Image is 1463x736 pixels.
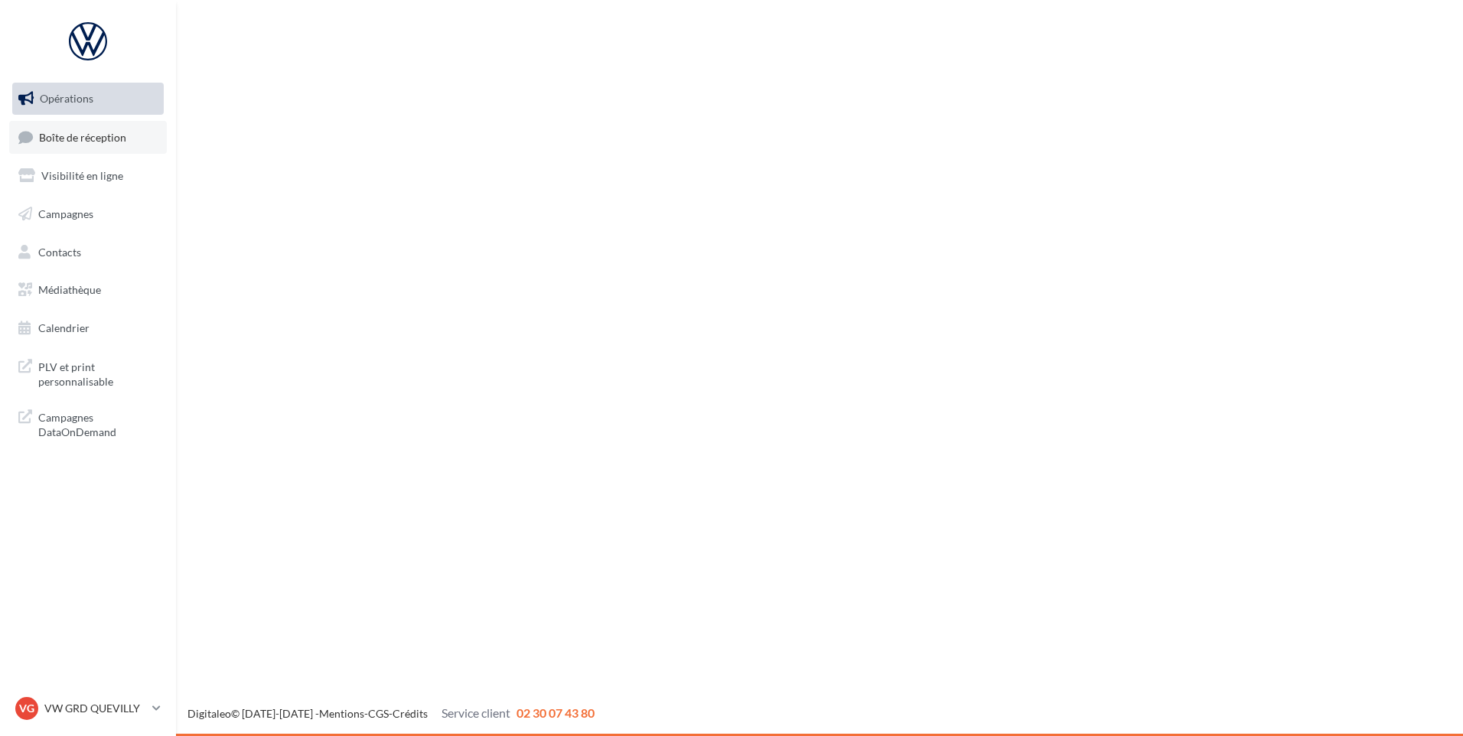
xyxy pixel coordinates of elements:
a: Contacts [9,236,167,269]
a: Digitaleo [187,707,231,720]
span: 02 30 07 43 80 [516,705,595,720]
a: Calendrier [9,312,167,344]
a: VG VW GRD QUEVILLY [12,694,164,723]
span: Visibilité en ligne [41,169,123,182]
p: VW GRD QUEVILLY [44,701,146,716]
a: Visibilité en ligne [9,160,167,192]
a: Médiathèque [9,274,167,306]
span: Médiathèque [38,283,101,296]
span: Service client [442,705,510,720]
span: Campagnes [38,207,93,220]
a: PLV et print personnalisable [9,350,167,396]
span: Calendrier [38,321,90,334]
span: Opérations [40,92,93,105]
a: Campagnes DataOnDemand [9,401,167,446]
span: Contacts [38,245,81,258]
span: VG [19,701,34,716]
a: Opérations [9,83,167,115]
span: PLV et print personnalisable [38,357,158,389]
span: Boîte de réception [39,130,126,143]
a: Boîte de réception [9,121,167,154]
a: Mentions [319,707,364,720]
a: Campagnes [9,198,167,230]
span: Campagnes DataOnDemand [38,407,158,440]
a: CGS [368,707,389,720]
a: Crédits [393,707,428,720]
span: © [DATE]-[DATE] - - - [187,707,595,720]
